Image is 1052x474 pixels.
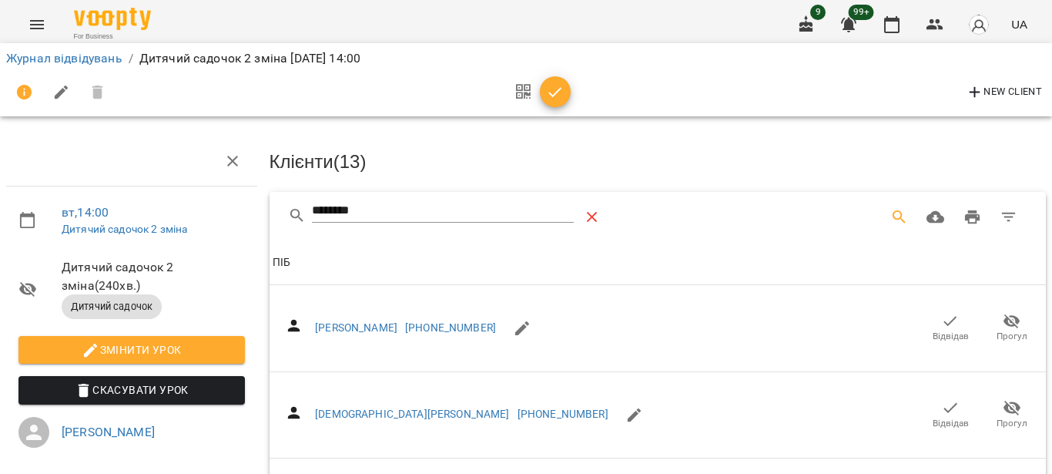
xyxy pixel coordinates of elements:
img: avatar_s.png [968,14,990,35]
a: Журнал відвідувань [6,51,122,66]
button: Скасувати Урок [18,376,245,404]
input: Search [312,199,574,224]
span: UA [1011,16,1027,32]
a: [PHONE_NUMBER] [518,408,608,420]
span: For Business [74,32,151,42]
span: Скасувати Урок [31,381,233,399]
a: [PERSON_NAME] [62,425,155,439]
span: 9 [810,5,826,20]
nav: breadcrumb [6,49,1046,68]
span: Прогул [997,417,1027,430]
span: Прогул [997,330,1027,343]
span: Змінити урок [31,341,233,359]
div: Sort [273,254,290,272]
button: New Client [962,80,1046,105]
span: Дитячий садочок 2 зміна ( 240 хв. ) [62,258,245,294]
div: Table Toolbar [270,192,1047,241]
button: Відвідав [920,307,981,350]
span: 99+ [849,5,874,20]
span: Відвідав [933,330,969,343]
span: New Client [966,83,1042,102]
img: Voopty Logo [74,8,151,30]
div: ПІБ [273,254,290,272]
a: [PHONE_NUMBER] [405,321,496,334]
button: Змінити урок [18,336,245,364]
a: [DEMOGRAPHIC_DATA][PERSON_NAME] [315,408,510,420]
button: Відвідав [920,393,981,436]
button: Прогул [981,307,1043,350]
a: [PERSON_NAME] [315,321,397,334]
p: Дитячий садочок 2 зміна [DATE] 14:00 [139,49,360,68]
button: Завантажити CSV [917,199,954,236]
span: Дитячий садочок [62,300,162,314]
h3: Клієнти ( 13 ) [270,152,1047,172]
button: Прогул [981,393,1043,436]
a: вт , 14:00 [62,205,109,220]
span: ПІБ [273,254,1044,272]
span: Відвідав [933,417,969,430]
button: UA [1005,10,1034,39]
li: / [129,49,133,68]
button: Search [881,199,918,236]
button: Друк [954,199,991,236]
a: Дитячий садочок 2 зміна [62,223,187,235]
button: Menu [18,6,55,43]
button: Фільтр [990,199,1027,236]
